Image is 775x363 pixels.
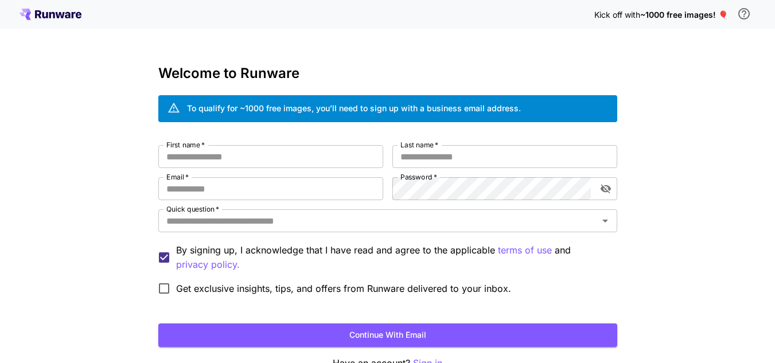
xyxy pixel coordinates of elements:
div: To qualify for ~1000 free images, you’ll need to sign up with a business email address. [187,102,521,114]
span: Get exclusive insights, tips, and offers from Runware delivered to your inbox. [176,282,511,295]
label: Quick question [166,204,219,214]
span: ~1000 free images! 🎈 [640,10,728,19]
label: Last name [400,140,438,150]
span: Kick off with [594,10,640,19]
button: Continue with email [158,323,617,347]
button: In order to qualify for free credit, you need to sign up with a business email address and click ... [733,2,755,25]
h3: Welcome to Runware [158,65,617,81]
p: privacy policy. [176,257,240,272]
p: terms of use [498,243,552,257]
button: By signing up, I acknowledge that I have read and agree to the applicable and privacy policy. [498,243,552,257]
p: By signing up, I acknowledge that I have read and agree to the applicable and [176,243,608,272]
label: Email [166,172,189,182]
button: toggle password visibility [595,178,616,199]
label: Password [400,172,437,182]
button: By signing up, I acknowledge that I have read and agree to the applicable terms of use and [176,257,240,272]
label: First name [166,140,205,150]
button: Open [597,213,613,229]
